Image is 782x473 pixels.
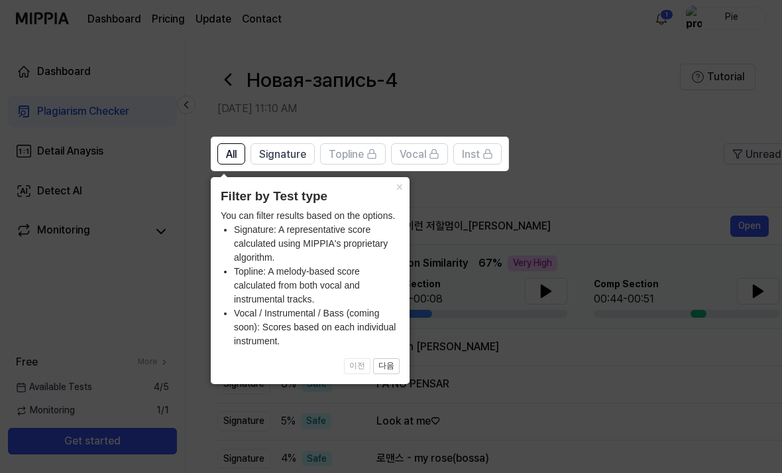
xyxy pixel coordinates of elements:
button: Vocal [391,143,448,165]
button: Signature [251,143,315,165]
header: Filter by Test type [221,187,400,206]
button: Close [388,177,410,196]
button: Inst [453,143,502,165]
span: Inst [462,147,480,163]
span: Vocal [400,147,426,163]
li: Vocal / Instrumental / Bass (coming soon): Scores based on each individual instrument. [234,306,400,348]
button: 다음 [373,358,400,374]
li: Topline: A melody-based score calculated from both vocal and instrumental tracks. [234,265,400,306]
span: Topline [329,147,364,163]
li: Signature: A representative score calculated using MIPPIA's proprietary algorithm. [234,223,400,265]
div: You can filter results based on the options. [221,209,400,348]
span: All [226,147,237,163]
button: Topline [320,143,386,165]
span: Signature [259,147,306,163]
button: All [217,143,245,165]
